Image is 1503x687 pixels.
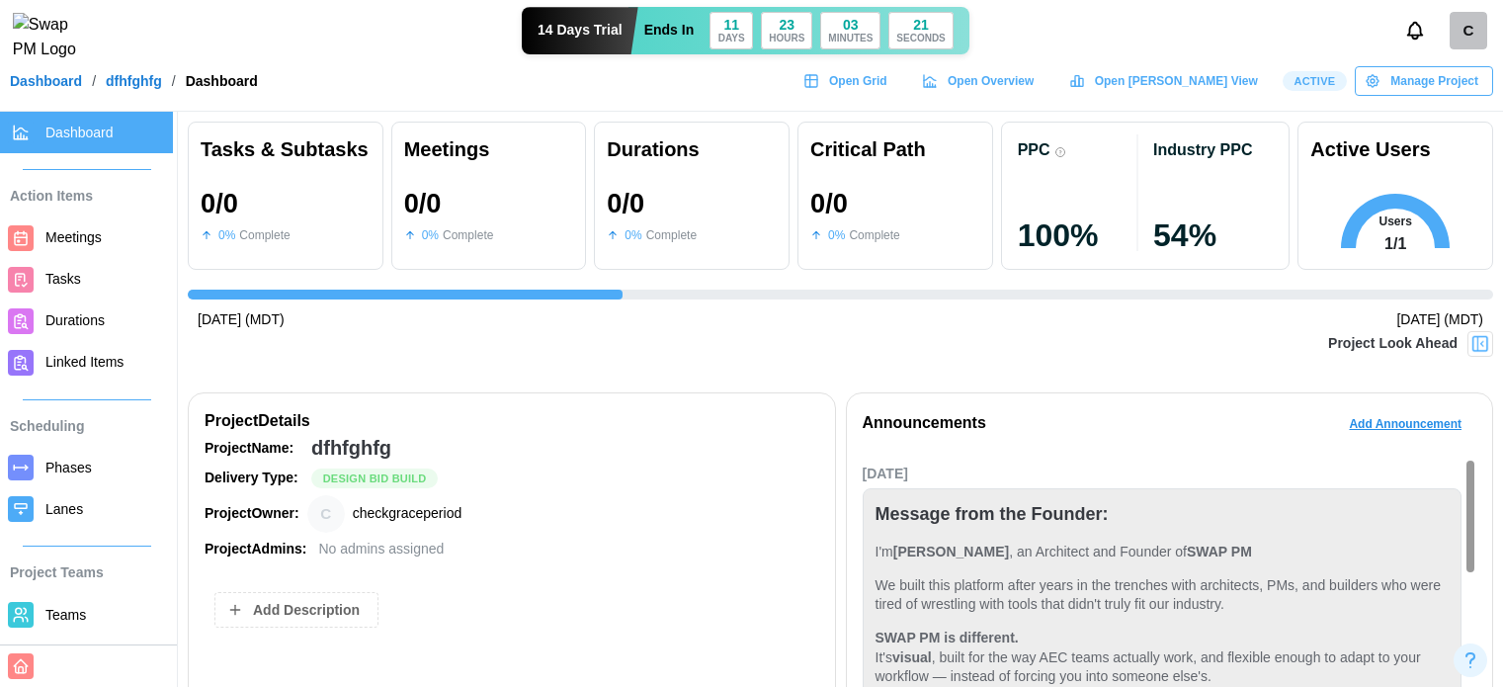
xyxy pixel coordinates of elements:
[45,312,105,328] span: Durations
[1390,67,1478,95] span: Manage Project
[307,495,345,533] div: checkgraceperiod
[1398,14,1432,47] button: Notifications
[1334,409,1476,439] button: Add Announcement
[443,226,493,245] div: Complete
[10,74,82,88] a: Dashboard
[1095,67,1258,95] span: Open [PERSON_NAME] View
[205,505,299,521] strong: Project Owner:
[45,271,81,287] span: Tasks
[45,460,92,475] span: Phases
[876,629,1450,687] p: It's , built for the way AEC teams actually work, and flexible enough to adapt to your workflow —...
[353,503,462,525] div: checkgraceperiod
[863,464,1462,485] div: [DATE]
[205,409,819,434] div: Project Details
[828,226,845,245] div: 0 %
[214,592,378,628] button: Add Description
[843,18,859,32] div: 03
[45,354,124,370] span: Linked Items
[625,226,641,245] div: 0 %
[1450,12,1487,49] a: checkgraceperiod
[849,226,899,245] div: Complete
[13,13,93,62] img: Swap PM Logo
[779,18,794,32] div: 23
[201,189,238,218] div: 0 / 0
[607,189,644,218] div: 0 / 0
[1396,309,1483,331] div: [DATE] (MDT)
[198,309,285,331] div: [DATE] (MDT)
[644,20,695,42] div: Ends In
[323,470,427,487] span: Design Bid Build
[172,74,176,88] div: /
[718,34,745,43] div: DAYS
[876,501,1109,529] div: Message from the Founder:
[1355,66,1493,96] button: Manage Project
[793,66,902,96] a: Open Grid
[239,226,290,245] div: Complete
[769,34,804,43] div: HOURS
[646,226,697,245] div: Complete
[1018,140,1050,159] div: PPC
[404,134,574,165] div: Meetings
[205,468,303,489] div: Delivery Type:
[45,229,102,245] span: Meetings
[106,74,162,88] a: dfhfghfg
[218,226,235,245] div: 0 %
[896,34,945,43] div: SECONDS
[892,649,932,665] strong: visual
[1187,544,1252,559] strong: SWAP PM
[318,539,444,560] div: No admins assigned
[948,67,1034,95] span: Open Overview
[1450,12,1487,49] div: C
[404,189,442,218] div: 0 / 0
[422,226,439,245] div: 0 %
[1153,219,1273,251] div: 54 %
[205,541,306,557] strong: Project Admins:
[723,18,739,32] div: 11
[607,134,777,165] div: Durations
[876,630,1019,645] strong: SWAP PM is different.
[1349,410,1461,438] span: Add Announcement
[522,7,638,54] div: 14 Days Trial
[92,74,96,88] div: /
[45,607,86,623] span: Teams
[876,576,1450,615] p: We built this platform after years in the trenches with architects, PMs, and builders who were ti...
[829,67,887,95] span: Open Grid
[201,134,371,165] div: Tasks & Subtasks
[1153,140,1252,159] div: Industry PPC
[311,433,391,464] div: dfhfghfg
[45,501,83,517] span: Lanes
[893,544,1009,559] strong: [PERSON_NAME]
[1294,72,1335,90] span: Active
[828,34,873,43] div: MINUTES
[1018,219,1137,251] div: 100 %
[253,593,360,627] span: Add Description
[45,125,114,140] span: Dashboard
[1328,333,1458,355] div: Project Look Ahead
[205,438,303,460] div: Project Name:
[912,66,1049,96] a: Open Overview
[876,543,1450,562] p: I'm , an Architect and Founder of
[1470,334,1490,354] img: Project Look Ahead Button
[810,134,980,165] div: Critical Path
[913,18,929,32] div: 21
[810,189,848,218] div: 0 / 0
[1058,66,1272,96] a: Open [PERSON_NAME] View
[1310,134,1430,165] div: Active Users
[186,74,258,88] div: Dashboard
[863,411,986,436] div: Announcements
